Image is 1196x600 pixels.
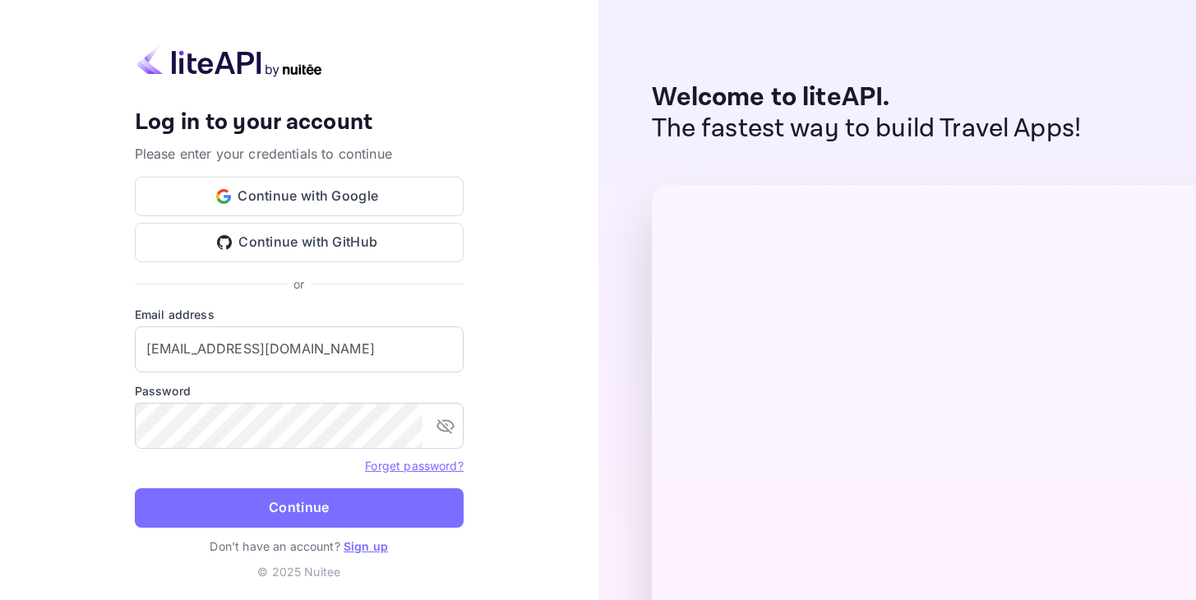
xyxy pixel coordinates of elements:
a: Forget password? [365,459,463,473]
p: Don't have an account? [135,538,464,555]
img: liteapi [135,45,324,77]
h4: Log in to your account [135,108,464,137]
p: or [293,275,304,293]
button: toggle password visibility [429,409,462,442]
label: Email address [135,306,464,323]
p: Welcome to liteAPI. [652,82,1082,113]
p: © 2025 Nuitee [257,563,340,580]
button: Continue with Google [135,177,464,216]
button: Continue with GitHub [135,223,464,262]
p: Please enter your credentials to continue [135,144,464,164]
a: Sign up [344,539,388,553]
a: Forget password? [365,457,463,473]
input: Enter your email address [135,326,464,372]
button: Continue [135,488,464,528]
p: The fastest way to build Travel Apps! [652,113,1082,145]
label: Password [135,382,464,399]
